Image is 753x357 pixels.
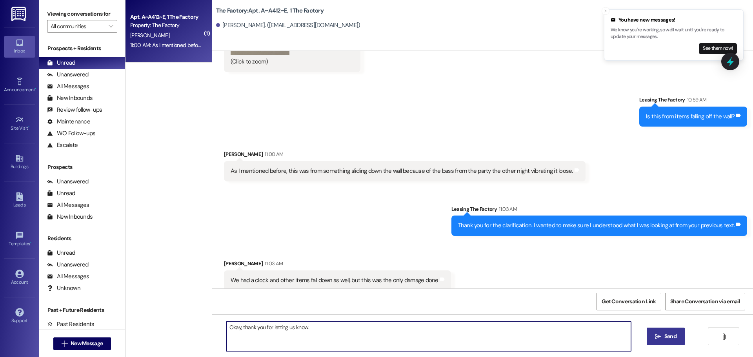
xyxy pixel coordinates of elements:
[47,141,78,149] div: Escalate
[71,339,103,348] span: New Message
[47,320,95,328] div: Past Residents
[39,234,125,243] div: Residents
[39,306,125,314] div: Past + Future Residents
[665,293,745,310] button: Share Conversation via email
[47,272,89,281] div: All Messages
[130,42,465,49] div: 11:00 AM: As I mentioned before, this was from something sliding down the wall because of the bas...
[47,94,93,102] div: New Inbounds
[231,58,348,66] div: (Click to zoom)
[47,213,93,221] div: New Inbounds
[47,118,90,126] div: Maintenance
[602,7,609,15] button: Close toast
[4,229,35,250] a: Templates •
[47,284,80,292] div: Unknown
[216,7,324,15] b: The Factory: Apt. A~A412~E, 1 The Factory
[4,152,35,173] a: Buildings
[721,333,727,340] i: 
[130,32,169,39] span: [PERSON_NAME]
[646,112,735,121] div: Is this from items falling off the wall?
[51,20,105,33] input: All communities
[39,163,125,171] div: Prospects
[497,205,517,213] div: 11:03 AM
[685,96,707,104] div: 10:59 AM
[611,16,737,24] div: You have new messages!
[47,8,117,20] label: Viewing conversations for
[263,259,283,268] div: 11:03 AM
[216,21,360,29] div: [PERSON_NAME]. ([EMAIL_ADDRESS][DOMAIN_NAME])
[231,276,438,285] div: We had a clock and other items fall down as well, but this was the only damage done
[670,297,740,306] span: Share Conversation via email
[28,124,29,130] span: •
[30,240,31,245] span: •
[47,59,75,67] div: Unread
[47,189,75,198] div: Unread
[47,201,89,209] div: All Messages
[53,337,111,350] button: New Message
[130,21,203,29] div: Property: The Factory
[47,129,95,138] div: WO Follow-ups
[231,167,573,175] div: As I mentioned before, this was from something sliding down the wall because of the bass from the...
[597,293,661,310] button: Get Conversation Link
[39,44,125,53] div: Prospects + Residents
[47,249,75,257] div: Unread
[611,27,737,40] p: We know you're working, so we'll wait until you're ready to update your messages.
[655,333,661,340] i: 
[11,7,27,21] img: ResiDesk Logo
[639,96,747,107] div: Leasing The Factory
[602,297,656,306] span: Get Conversation Link
[647,328,685,345] button: Send
[4,190,35,211] a: Leads
[47,261,89,269] div: Unanswered
[226,322,631,351] textarea: Okay, thank you for letting us know.
[35,86,36,91] span: •
[664,332,677,341] span: Send
[699,43,737,54] button: See them now!
[224,150,586,161] div: [PERSON_NAME]
[62,341,67,347] i: 
[263,150,283,158] div: 11:00 AM
[4,113,35,134] a: Site Visit •
[458,221,735,230] div: Thank you for the clarification. I wanted to make sure I understood what I was looking at from yo...
[47,178,89,186] div: Unanswered
[47,106,102,114] div: Review follow-ups
[451,205,748,216] div: Leasing The Factory
[224,259,451,270] div: [PERSON_NAME]
[109,23,113,29] i: 
[4,267,35,288] a: Account
[47,82,89,91] div: All Messages
[130,13,203,21] div: Apt. A~A412~E, 1 The Factory
[47,71,89,79] div: Unanswered
[4,306,35,327] a: Support
[4,36,35,57] a: Inbox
